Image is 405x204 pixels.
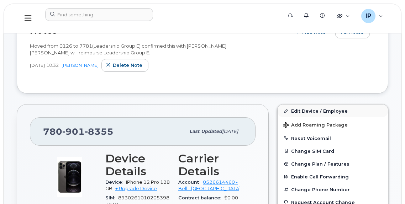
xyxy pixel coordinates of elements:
[45,8,153,21] input: Find something...
[224,195,238,200] span: $0.00
[278,117,388,132] button: Add Roaming Package
[189,129,222,134] span: Last updated
[332,9,355,23] div: Quicklinks
[178,152,243,178] h3: Carrier Details
[62,126,85,137] span: 901
[48,156,91,198] img: image20231002-3703462-zcwrqf.jpeg
[85,126,114,137] span: 8355
[30,43,227,55] span: Moved from 0126 to 7781(Leadership Group E) confirmed this with [PERSON_NAME]. [PERSON_NAME] will...
[278,104,388,117] a: Edit Device / Employee
[115,186,157,191] a: + Upgrade Device
[278,157,388,170] button: Change Plan / Features
[222,129,238,134] span: [DATE]
[113,62,142,69] span: Delete note
[278,145,388,157] button: Change SIM Card
[291,161,349,167] span: Change Plan / Features
[278,132,388,145] button: Reset Voicemail
[178,179,203,185] span: Account
[278,183,388,196] button: Change Phone Number
[105,179,170,191] span: iPhone 12 Pro 128GB
[178,179,241,191] a: 0526614460 - Bell - [GEOGRAPHIC_DATA]
[105,179,126,185] span: Device
[283,122,348,129] span: Add Roaming Package
[105,152,170,178] h3: Device Details
[356,9,388,23] div: Ian Pitt
[178,195,224,200] span: Contract balance
[291,174,349,179] span: Enable Call Forwarding
[105,195,118,200] span: SIM
[101,59,148,72] button: Delete note
[30,62,45,68] span: [DATE]
[365,12,371,20] span: IP
[278,170,388,183] button: Enable Call Forwarding
[46,62,59,68] span: 10:32
[62,63,99,68] a: [PERSON_NAME]
[43,126,114,137] span: 780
